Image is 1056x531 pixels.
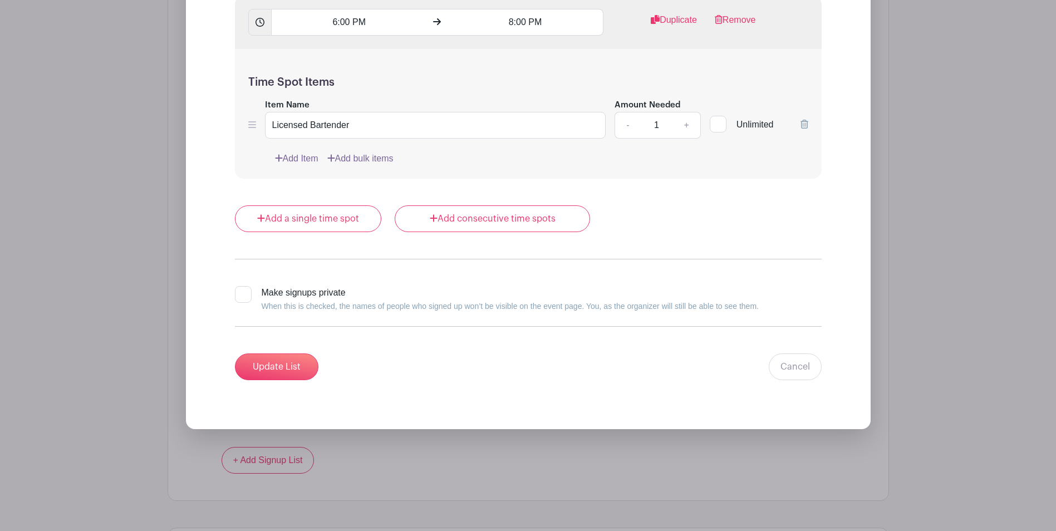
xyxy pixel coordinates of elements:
[615,99,680,112] label: Amount Needed
[736,120,774,129] span: Unlimited
[235,205,382,232] a: Add a single time spot
[262,302,759,311] small: When this is checked, the names of people who signed up won’t be visible on the event page. You, ...
[271,9,427,36] input: Set Start Time
[448,9,603,36] input: Set End Time
[395,205,590,232] a: Add consecutive time spots
[672,112,700,139] a: +
[265,112,606,139] input: e.g. Snacks or Check-in Attendees
[235,353,318,380] input: Update List
[265,99,310,112] label: Item Name
[275,152,318,165] a: Add Item
[651,13,697,36] a: Duplicate
[769,353,822,380] a: Cancel
[327,152,394,165] a: Add bulk items
[715,13,756,36] a: Remove
[262,286,759,313] div: Make signups private
[615,112,640,139] a: -
[248,76,808,89] h5: Time Spot Items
